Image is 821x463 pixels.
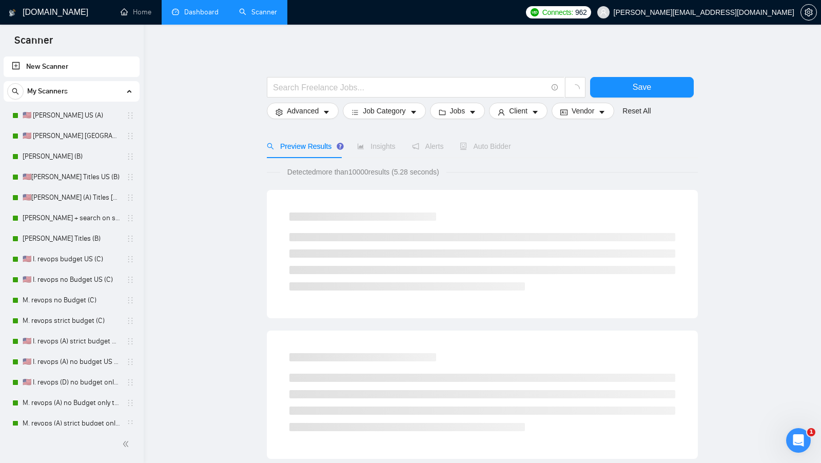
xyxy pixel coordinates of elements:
[800,8,817,16] a: setting
[126,276,134,284] span: holder
[23,249,120,269] a: 🇺🇸 I. revops budget US (C)
[23,167,120,187] a: 🇺🇸[PERSON_NAME] Titles US (B)
[560,108,568,116] span: idcard
[786,428,811,453] iframe: Intercom live chat
[23,187,120,208] a: 🇺🇸[PERSON_NAME] (A) Titles [GEOGRAPHIC_DATA]
[542,7,573,18] span: Connects:
[126,255,134,263] span: holder
[287,105,319,117] span: Advanced
[469,108,476,116] span: caret-down
[336,142,345,151] div: Tooltip anchor
[532,108,539,116] span: caret-down
[412,143,419,150] span: notification
[323,108,330,116] span: caret-down
[126,194,134,202] span: holder
[7,83,24,100] button: search
[363,105,405,117] span: Job Category
[800,4,817,21] button: setting
[351,108,359,116] span: bars
[622,105,651,117] a: Reset All
[23,352,120,372] a: 🇺🇸 I. revops (A) no budget US only titles
[23,228,120,249] a: [PERSON_NAME] Titles (B)
[450,105,465,117] span: Jobs
[126,317,134,325] span: holder
[126,152,134,161] span: holder
[267,142,341,150] span: Preview Results
[126,419,134,428] span: holder
[552,103,614,119] button: idcardVendorcaret-down
[460,142,511,150] span: Auto Bidder
[489,103,548,119] button: userClientcaret-down
[23,126,120,146] a: 🇺🇸 [PERSON_NAME] [GEOGRAPHIC_DATA] (D)
[498,108,505,116] span: user
[807,428,815,436] span: 1
[126,173,134,181] span: holder
[126,235,134,243] span: holder
[23,393,120,413] a: M. revops (A) no Budget only titles
[126,399,134,407] span: holder
[172,8,219,16] a: dashboardDashboard
[590,77,694,98] button: Save
[575,7,587,18] span: 962
[23,290,120,311] a: M. revops no Budget (C)
[598,108,605,116] span: caret-down
[357,143,364,150] span: area-chart
[126,111,134,120] span: holder
[9,5,16,21] img: logo
[6,33,61,54] span: Scanner
[121,8,151,16] a: homeHome
[509,105,527,117] span: Client
[343,103,425,119] button: barsJob Categorycaret-down
[439,108,446,116] span: folder
[8,88,23,95] span: search
[412,142,444,150] span: Alerts
[571,84,580,93] span: loading
[23,208,120,228] a: [PERSON_NAME] + search on skills (B)
[12,56,131,77] a: New Scanner
[23,311,120,331] a: M. revops strict budget (C)
[267,143,274,150] span: search
[126,296,134,304] span: holder
[126,132,134,140] span: holder
[239,8,277,16] a: searchScanner
[572,105,594,117] span: Vendor
[23,331,120,352] a: 🇺🇸 I. revops (A) strict budget US only titles
[531,8,539,16] img: upwork-logo.png
[122,439,132,449] span: double-left
[27,81,68,102] span: My Scanners
[600,9,607,16] span: user
[633,81,651,93] span: Save
[276,108,283,116] span: setting
[430,103,485,119] button: folderJobscaret-down
[23,146,120,167] a: [PERSON_NAME] (B)
[552,84,558,91] span: info-circle
[23,413,120,434] a: M. revops (A) strict budget only titles
[126,378,134,387] span: holder
[4,56,140,77] li: New Scanner
[410,108,417,116] span: caret-down
[23,269,120,290] a: 🇺🇸 I. revops no Budget US (C)
[126,358,134,366] span: holder
[460,143,467,150] span: robot
[23,105,120,126] a: 🇺🇸 [PERSON_NAME] US (A)
[357,142,395,150] span: Insights
[126,214,134,222] span: holder
[126,337,134,345] span: holder
[23,372,120,393] a: 🇺🇸 I. revops (D) no budget only titles
[280,166,446,178] span: Detected more than 10000 results (5.28 seconds)
[273,81,547,94] input: Search Freelance Jobs...
[267,103,339,119] button: settingAdvancedcaret-down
